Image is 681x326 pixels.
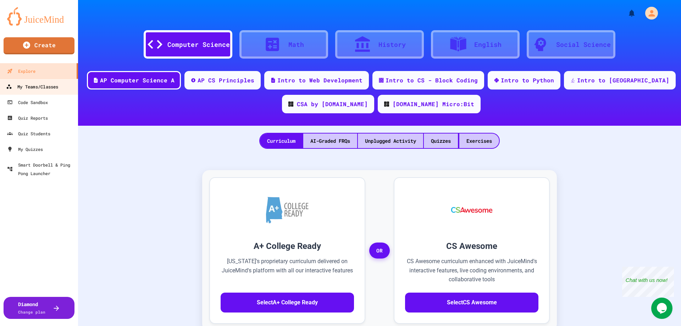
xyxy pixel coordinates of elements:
[369,243,390,259] span: OR
[386,76,478,85] div: Intro to CS - Block Coding
[444,189,500,231] img: CS Awesome
[622,267,674,297] iframe: chat widget
[405,257,538,284] p: CS Awesome curriculum enhanced with JuiceMind's interactive features, live coding environments, a...
[303,134,357,148] div: AI-Graded FRQs
[651,298,674,319] iframe: chat widget
[405,240,538,252] h3: CS Awesome
[638,5,660,21] div: My Account
[393,100,474,108] div: [DOMAIN_NAME] Micro:Bit
[277,76,362,85] div: Intro to Web Development
[4,37,74,54] a: Create
[167,40,230,49] div: Computer Science
[7,161,75,178] div: Smart Doorbell & Ping Pong Launcher
[459,134,499,148] div: Exercises
[7,114,48,122] div: Quiz Reports
[501,76,554,85] div: Intro to Python
[7,98,48,107] div: Code Sandbox
[100,76,175,85] div: AP Computer Science A
[614,7,638,19] div: My Notifications
[18,309,45,315] span: Change plan
[378,40,406,49] div: History
[198,76,254,85] div: AP CS Principles
[6,82,58,91] div: My Teams/Classes
[7,145,43,153] div: My Quizzes
[358,134,423,148] div: Unplugged Activity
[18,300,45,315] div: Diamond
[288,102,293,107] img: CODE_logo_RGB.png
[474,40,502,49] div: English
[221,240,354,252] h3: A+ College Ready
[384,102,389,107] img: CODE_logo_RGB.png
[297,100,368,108] div: CSA by [DOMAIN_NAME]
[260,134,303,148] div: Curriculum
[221,257,354,284] p: [US_STATE]'s proprietary curriculum delivered on JuiceMind's platform with all our interactive fe...
[556,40,611,49] div: Social Science
[221,293,354,313] button: SelectA+ College Ready
[405,293,538,313] button: SelectCS Awesome
[424,134,458,148] div: Quizzes
[266,197,309,223] img: A+ College Ready
[7,67,35,75] div: Explore
[7,7,71,26] img: logo-orange.svg
[288,40,304,49] div: Math
[4,297,74,319] button: DiamondChange plan
[577,76,669,85] div: Intro to [GEOGRAPHIC_DATA]
[7,129,50,138] div: Quiz Students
